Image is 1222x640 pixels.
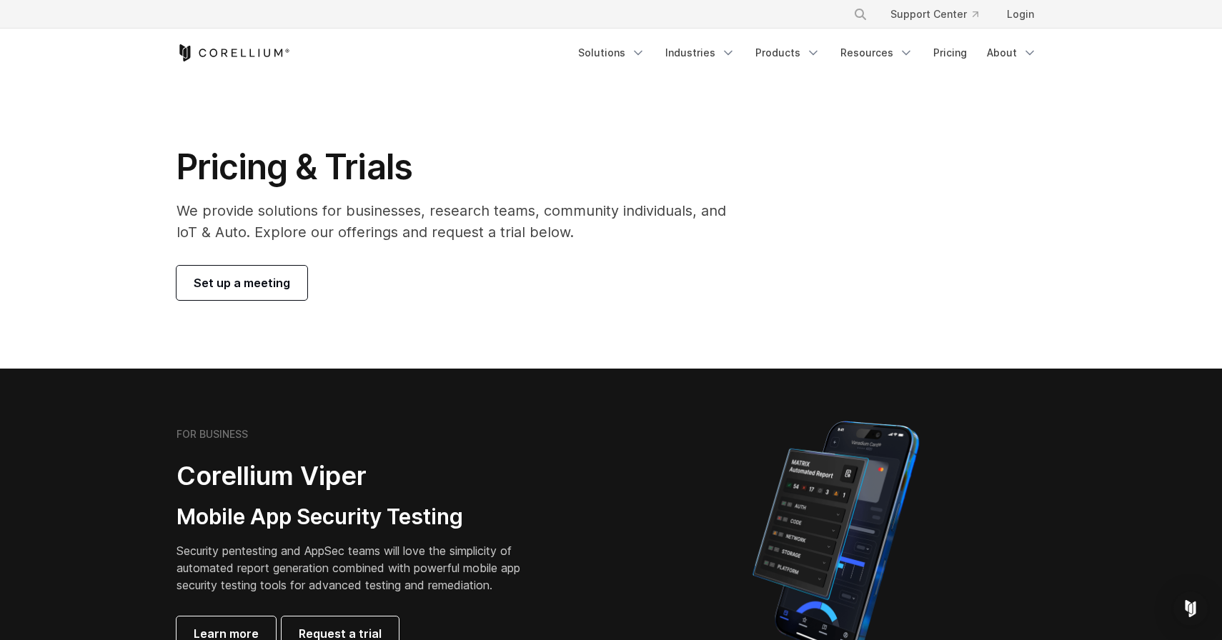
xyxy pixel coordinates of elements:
div: Navigation Menu [570,40,1045,66]
a: Products [747,40,829,66]
p: We provide solutions for businesses, research teams, community individuals, and IoT & Auto. Explo... [177,200,746,243]
button: Search [848,1,873,27]
a: About [978,40,1045,66]
a: Corellium Home [177,44,290,61]
p: Security pentesting and AppSec teams will love the simplicity of automated report generation comb... [177,542,542,594]
span: Set up a meeting [194,274,290,291]
h6: FOR BUSINESS [177,428,248,441]
h3: Mobile App Security Testing [177,504,542,531]
div: Open Intercom Messenger [1173,591,1208,626]
a: Support Center [879,1,990,27]
a: Industries [657,40,744,66]
a: Pricing [925,40,975,66]
a: Solutions [570,40,654,66]
div: Navigation Menu [836,1,1045,27]
h2: Corellium Viper [177,460,542,492]
h1: Pricing & Trials [177,146,746,189]
a: Set up a meeting [177,266,307,300]
a: Login [995,1,1045,27]
a: Resources [832,40,922,66]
